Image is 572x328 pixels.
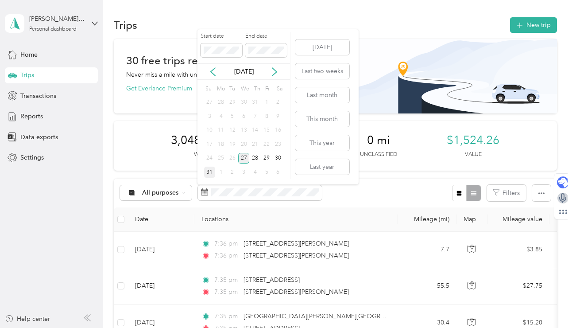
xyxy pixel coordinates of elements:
div: 6 [238,111,250,122]
div: 15 [261,125,272,136]
div: 31 [204,167,216,178]
td: [DATE] [128,232,194,268]
div: 10 [204,125,216,136]
p: Work [194,151,210,159]
div: 28 [249,153,261,164]
button: New trip [510,17,557,33]
span: 7:36 pm [214,251,240,261]
div: 31 [249,97,261,108]
button: This year [295,135,349,151]
div: 14 [249,125,261,136]
span: 7:35 pm [214,275,240,285]
div: 2 [227,167,238,178]
div: 27 [204,97,216,108]
div: Th [252,83,261,95]
button: [DATE] [295,39,349,55]
div: 9 [272,111,284,122]
td: 7.7 [398,232,456,268]
div: 26 [227,153,238,164]
div: 23 [272,139,284,150]
p: Unclassified [360,151,397,159]
div: 1 [215,167,227,178]
img: Banner [261,39,557,113]
button: Filters [487,185,526,201]
button: Last year [295,159,349,175]
span: 7:35 pm [214,312,240,321]
span: [GEOGRAPHIC_DATA][PERSON_NAME][GEOGRAPHIC_DATA] [243,312,420,320]
div: 27 [238,153,250,164]
div: 17 [204,139,216,150]
th: Mileage (mi) [398,207,456,232]
span: 7:35 pm [214,287,240,297]
div: Help center [5,314,50,324]
div: Sa [275,83,284,95]
span: Settings [20,153,44,162]
div: 13 [238,125,250,136]
div: 1 [261,97,272,108]
iframe: Everlance-gr Chat Button Frame [522,278,572,328]
span: [STREET_ADDRESS][PERSON_NAME] [243,240,349,247]
span: [STREET_ADDRESS][PERSON_NAME] [243,288,349,296]
button: Get Everlance Premium [126,84,192,93]
div: 18 [215,139,227,150]
button: Last month [295,87,349,103]
div: 30 [238,97,250,108]
p: Value [465,151,482,159]
div: 5 [227,111,238,122]
div: 29 [261,153,272,164]
span: 3,048.52 mi [171,133,233,148]
p: Never miss a mile with unlimited automatic trip tracking [126,70,279,79]
div: 3 [238,167,250,178]
div: Su [204,83,213,95]
span: Transactions [20,91,56,101]
div: 22 [261,139,272,150]
div: 16 [272,125,284,136]
div: 12 [227,125,238,136]
div: 4 [215,111,227,122]
span: 0 mi [367,133,390,148]
label: End date [245,32,287,40]
div: 3 [204,111,216,122]
div: 2 [272,97,284,108]
div: 24 [204,153,216,164]
div: Tu [228,83,236,95]
span: Reports [20,112,43,121]
div: 7 [249,111,261,122]
h1: 30 free trips remaining this month. [126,56,294,65]
div: 5 [261,167,272,178]
div: 30 [272,153,284,164]
div: 19 [227,139,238,150]
div: 29 [227,97,238,108]
button: Last two weeks [295,63,349,79]
div: 28 [215,97,227,108]
th: Locations [194,207,398,232]
h1: Trips [114,20,137,30]
div: Personal dashboard [29,27,77,32]
button: This month [295,111,349,127]
div: 11 [215,125,227,136]
span: Trips [20,70,34,80]
th: Map [456,207,487,232]
div: 21 [249,139,261,150]
div: We [240,83,250,95]
div: 20 [238,139,250,150]
span: Data exports [20,133,58,142]
th: Mileage value [487,207,549,232]
span: All purposes [142,190,179,196]
div: 8 [261,111,272,122]
td: [DATE] [128,268,194,305]
div: [PERSON_NAME][EMAIL_ADDRESS][DOMAIN_NAME] [29,14,85,23]
div: Mo [215,83,225,95]
span: [STREET_ADDRESS][PERSON_NAME] [243,252,349,259]
td: $27.75 [487,268,549,305]
th: Date [128,207,194,232]
div: 25 [215,153,227,164]
div: Fr [264,83,272,95]
span: [STREET_ADDRESS] [243,276,300,284]
div: 6 [272,167,284,178]
span: 7:36 pm [214,239,240,249]
span: $1,524.26 [447,133,499,148]
span: Home [20,50,38,59]
td: 55.5 [398,268,456,305]
td: $3.85 [487,232,549,268]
